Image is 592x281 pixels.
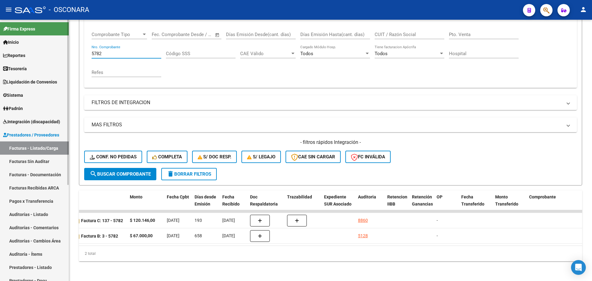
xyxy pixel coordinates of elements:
[192,190,220,218] datatable-header-cell: Días desde Emisión
[127,190,164,218] datatable-header-cell: Monto
[437,194,442,199] span: OP
[3,92,23,99] span: Sistema
[248,190,285,218] datatable-header-cell: Doc Respaldatoria
[164,190,192,218] datatable-header-cell: Fecha Cpbt
[3,65,27,72] span: Tesorería
[409,190,434,218] datatable-header-cell: Retención Ganancias
[90,154,137,160] span: Conf. no pedidas
[358,217,368,224] div: 8860
[214,31,221,39] button: Open calendar
[84,117,577,132] mat-expansion-panel-header: MAS FILTROS
[195,194,216,206] span: Días desde Emisión
[79,246,582,261] div: 2 total
[130,218,155,223] strong: $ 120.146,00
[130,233,153,238] strong: $ 67.000,00
[167,218,179,223] span: [DATE]
[358,232,368,239] div: 5128
[5,6,12,13] mat-icon: menu
[495,194,518,206] span: Monto Transferido
[322,190,356,218] datatable-header-cell: Expediente SUR Asociado
[527,190,582,218] datatable-header-cell: Comprobante
[152,154,182,160] span: Completa
[241,151,281,163] button: S/ legajo
[3,118,60,125] span: Integración (discapacidad)
[345,151,391,163] button: FC Inválida
[49,3,89,17] span: - OSCONARA
[161,168,217,180] button: Borrar Filtros
[412,194,433,206] span: Retención Ganancias
[81,218,123,223] strong: Factura C: 137 - 5782
[3,132,59,138] span: Prestadores / Proveedores
[3,79,57,85] span: Liquidación de Convenios
[437,218,438,223] span: -
[167,194,189,199] span: Fecha Cpbt
[247,154,275,160] span: S/ legajo
[291,154,335,160] span: CAE SIN CARGAR
[84,151,142,163] button: Conf. no pedidas
[3,52,25,59] span: Reportes
[580,6,587,13] mat-icon: person
[90,170,97,177] mat-icon: search
[222,233,235,238] span: [DATE]
[356,190,385,218] datatable-header-cell: Auditoria
[324,194,351,206] span: Expediente SUR Asociado
[250,194,278,206] span: Doc Respaldatoria
[90,171,151,177] span: Buscar Comprobante
[285,190,322,218] datatable-header-cell: Trazabilidad
[222,218,235,223] span: [DATE]
[3,39,19,46] span: Inicio
[195,233,202,238] span: 658
[84,95,577,110] mat-expansion-panel-header: FILTROS DE INTEGRACION
[84,168,156,180] button: Buscar Comprobante
[198,154,232,160] span: S/ Doc Resp.
[459,190,493,218] datatable-header-cell: Fecha Transferido
[167,171,211,177] span: Borrar Filtros
[300,51,313,56] span: Todos
[493,190,527,218] datatable-header-cell: Monto Transferido
[434,190,459,218] datatable-header-cell: OP
[3,26,35,32] span: Firma Express
[92,99,562,106] mat-panel-title: FILTROS DE INTEGRACION
[192,151,237,163] button: S/ Doc Resp.
[152,32,177,37] input: Fecha inicio
[571,260,586,275] div: Open Intercom Messenger
[92,121,562,128] mat-panel-title: MAS FILTROS
[287,194,312,199] span: Trazabilidad
[461,194,484,206] span: Fecha Transferido
[286,151,341,163] button: CAE SIN CARGAR
[220,190,248,218] datatable-header-cell: Fecha Recibido
[81,234,118,238] strong: Factura B: 3 - 5782
[437,233,438,238] span: -
[385,190,409,218] datatable-header-cell: Retencion IIBB
[167,170,174,177] mat-icon: delete
[182,32,212,37] input: Fecha fin
[375,51,388,56] span: Todos
[195,218,202,223] span: 193
[84,139,577,146] h4: - filtros rápidos Integración -
[240,51,290,56] span: CAE Válido
[387,194,407,206] span: Retencion IIBB
[222,194,240,206] span: Fecha Recibido
[358,194,376,199] span: Auditoria
[130,194,142,199] span: Monto
[3,105,23,112] span: Padrón
[63,190,127,218] datatable-header-cell: CPBT
[529,194,556,199] span: Comprobante
[351,154,385,160] span: FC Inválida
[92,32,142,37] span: Comprobante Tipo
[147,151,187,163] button: Completa
[167,233,179,238] span: [DATE]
